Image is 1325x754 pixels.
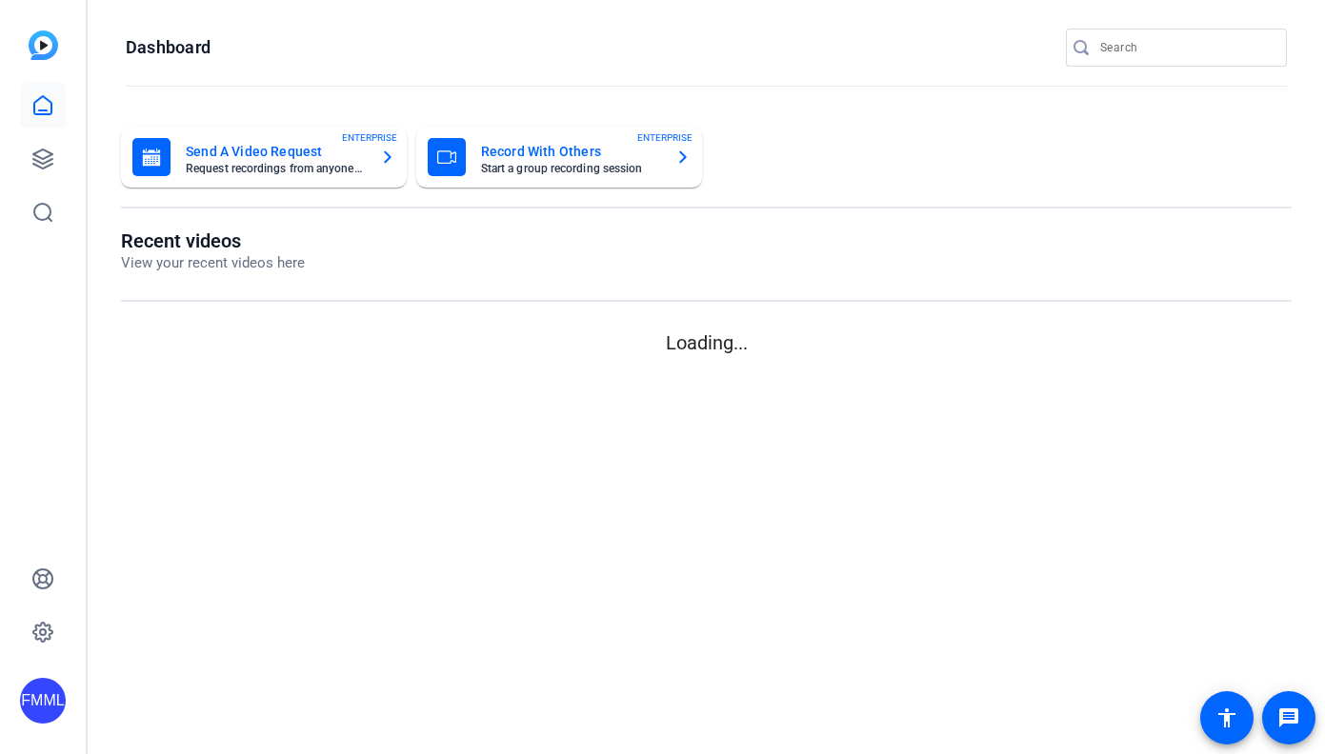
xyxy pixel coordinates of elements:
button: Record With OthersStart a group recording sessionENTERPRISE [416,127,702,188]
h1: Recent videos [121,229,305,252]
div: FMML [20,678,66,724]
h1: Dashboard [126,36,211,59]
p: Loading... [121,328,1292,357]
input: Search [1100,36,1272,59]
mat-card-subtitle: Start a group recording session [481,163,660,174]
mat-card-title: Record With Others [481,140,660,163]
mat-card-subtitle: Request recordings from anyone, anywhere [186,163,365,174]
img: blue-gradient.svg [29,30,58,60]
p: View your recent videos here [121,252,305,274]
mat-icon: message [1277,706,1300,729]
mat-icon: accessibility [1215,706,1238,729]
span: ENTERPRISE [637,130,693,145]
button: Send A Video RequestRequest recordings from anyone, anywhereENTERPRISE [121,127,407,188]
mat-card-title: Send A Video Request [186,140,365,163]
span: ENTERPRISE [342,130,397,145]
